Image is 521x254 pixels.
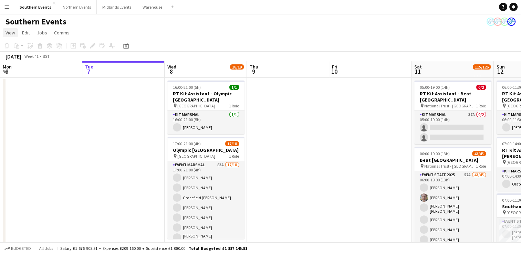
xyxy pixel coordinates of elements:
[166,67,176,75] span: 8
[424,103,476,108] span: National Trust - [GEOGRAPHIC_DATA]
[37,30,47,36] span: Jobs
[230,70,243,75] div: 2 Jobs
[60,246,247,251] div: Salary £1 676 905.51 + Expenses £209 160.00 + Subsistence £1 080.00 =
[229,103,239,108] span: 1 Role
[414,81,491,144] app-job-card: 05:00-19:00 (14h)0/2RT Kit Assistant - Beat [GEOGRAPHIC_DATA] National Trust - [GEOGRAPHIC_DATA]1...
[249,67,258,75] span: 9
[57,0,97,14] button: Northern Events
[2,67,12,75] span: 6
[189,246,247,251] span: Total Budgeted £1 887 145.51
[167,64,176,70] span: Wed
[11,246,31,251] span: Budgeted
[473,70,490,75] div: 6 Jobs
[473,64,491,70] span: 115/126
[3,245,32,252] button: Budgeted
[414,111,491,144] app-card-role: Kit Marshal37A0/205:00-19:00 (14h)
[332,64,337,70] span: Fri
[97,0,137,14] button: Midlands Events
[414,147,491,249] app-job-card: 06:00-19:00 (13h)43/45Beat [GEOGRAPHIC_DATA] National Trust - [GEOGRAPHIC_DATA]1 RoleEvent Staff ...
[14,0,57,14] button: Southern Events
[3,64,12,70] span: Mon
[413,67,422,75] span: 11
[420,151,450,156] span: 06:00-19:00 (13h)
[414,91,491,103] h3: RT Kit Assistant - Beat [GEOGRAPHIC_DATA]
[173,85,201,90] span: 16:00-21:00 (5h)
[3,28,18,37] a: View
[167,111,244,134] app-card-role: Kit Marshal1/116:00-21:00 (5h)[PERSON_NAME]
[497,64,505,70] span: Sun
[507,18,515,26] app-user-avatar: RunThrough Events
[43,54,50,59] div: BST
[51,28,72,37] a: Comms
[38,246,54,251] span: All jobs
[167,147,244,153] h3: Olympic [GEOGRAPHIC_DATA]
[229,154,239,159] span: 1 Role
[496,67,505,75] span: 12
[487,18,495,26] app-user-avatar: RunThrough Events
[22,30,30,36] span: Edit
[472,151,486,156] span: 43/45
[167,91,244,103] h3: RT Kit Assistant - Olympic [GEOGRAPHIC_DATA]
[476,103,486,108] span: 1 Role
[167,137,244,239] app-job-card: 17:00-21:00 (4h)17/18Olympic [GEOGRAPHIC_DATA] [GEOGRAPHIC_DATA]1 RoleEvent Marshal83A17/1817:00-...
[424,163,476,169] span: National Trust - [GEOGRAPHIC_DATA]
[34,28,50,37] a: Jobs
[177,103,215,108] span: [GEOGRAPHIC_DATA]
[19,28,33,37] a: Edit
[85,64,93,70] span: Tue
[493,18,502,26] app-user-avatar: RunThrough Events
[54,30,70,36] span: Comms
[167,81,244,134] app-job-card: 16:00-21:00 (5h)1/1RT Kit Assistant - Olympic [GEOGRAPHIC_DATA] [GEOGRAPHIC_DATA]1 RoleKit Marsha...
[84,67,93,75] span: 7
[414,157,491,163] h3: Beat [GEOGRAPHIC_DATA]
[250,64,258,70] span: Thu
[331,67,337,75] span: 10
[6,30,15,36] span: View
[230,64,244,70] span: 18/19
[225,141,239,146] span: 17/18
[6,17,66,27] h1: Southern Events
[6,53,21,60] div: [DATE]
[23,54,40,59] span: Week 41
[173,141,201,146] span: 17:00-21:00 (4h)
[137,0,168,14] button: Warehouse
[229,85,239,90] span: 1/1
[414,64,422,70] span: Sat
[476,85,486,90] span: 0/2
[420,85,450,90] span: 05:00-19:00 (14h)
[177,154,215,159] span: [GEOGRAPHIC_DATA]
[500,18,509,26] app-user-avatar: RunThrough Events
[476,163,486,169] span: 1 Role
